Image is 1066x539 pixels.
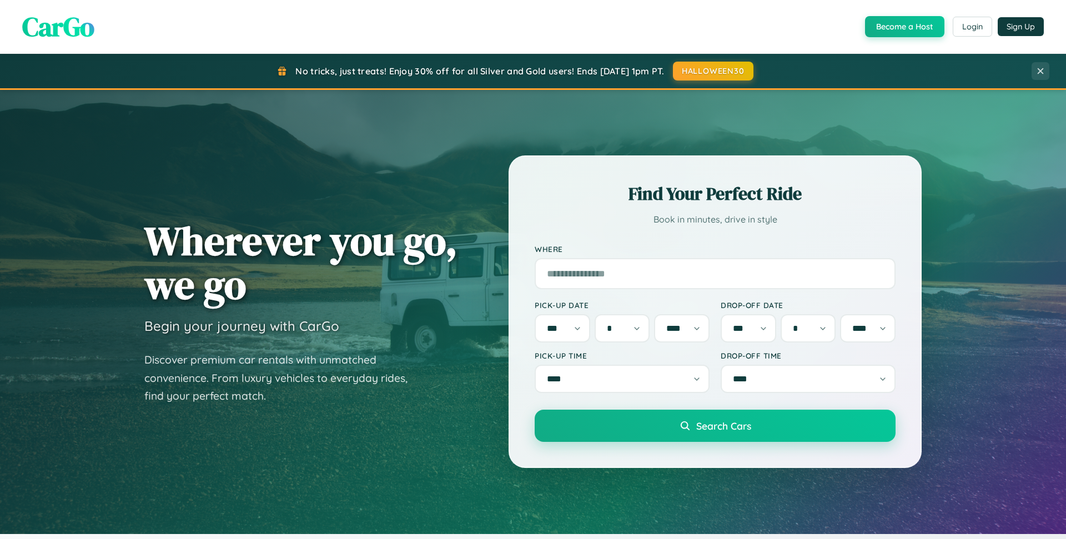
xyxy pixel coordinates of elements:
[721,351,896,360] label: Drop-off Time
[865,16,944,37] button: Become a Host
[721,300,896,310] label: Drop-off Date
[535,351,710,360] label: Pick-up Time
[535,300,710,310] label: Pick-up Date
[144,219,457,306] h1: Wherever you go, we go
[295,66,664,77] span: No tricks, just treats! Enjoy 30% off for all Silver and Gold users! Ends [DATE] 1pm PT.
[696,420,751,432] span: Search Cars
[535,410,896,442] button: Search Cars
[673,62,753,80] button: HALLOWEEN30
[144,351,422,405] p: Discover premium car rentals with unmatched convenience. From luxury vehicles to everyday rides, ...
[535,211,896,228] p: Book in minutes, drive in style
[22,8,94,45] span: CarGo
[535,244,896,254] label: Where
[535,182,896,206] h2: Find Your Perfect Ride
[998,17,1044,36] button: Sign Up
[953,17,992,37] button: Login
[144,318,339,334] h3: Begin your journey with CarGo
